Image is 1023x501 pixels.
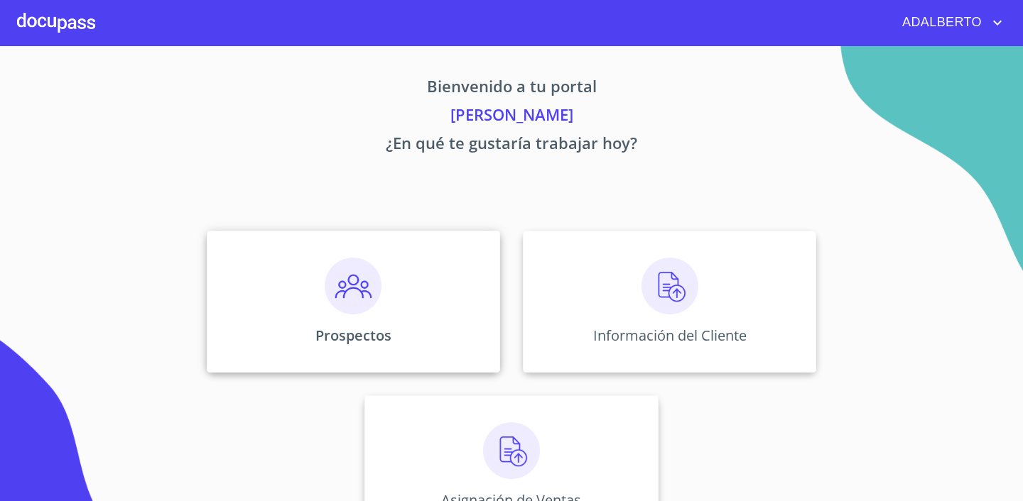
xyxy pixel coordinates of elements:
[74,103,949,131] p: [PERSON_NAME]
[892,11,989,34] span: ADALBERTO
[483,422,540,479] img: carga.png
[892,11,1006,34] button: account of current user
[325,258,381,314] img: prospectos.png
[642,258,698,314] img: carga.png
[74,75,949,103] p: Bienvenido a tu portal
[74,131,949,160] p: ¿En qué te gustaría trabajar hoy?
[593,326,747,345] p: Información del Cliente
[315,326,391,345] p: Prospectos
